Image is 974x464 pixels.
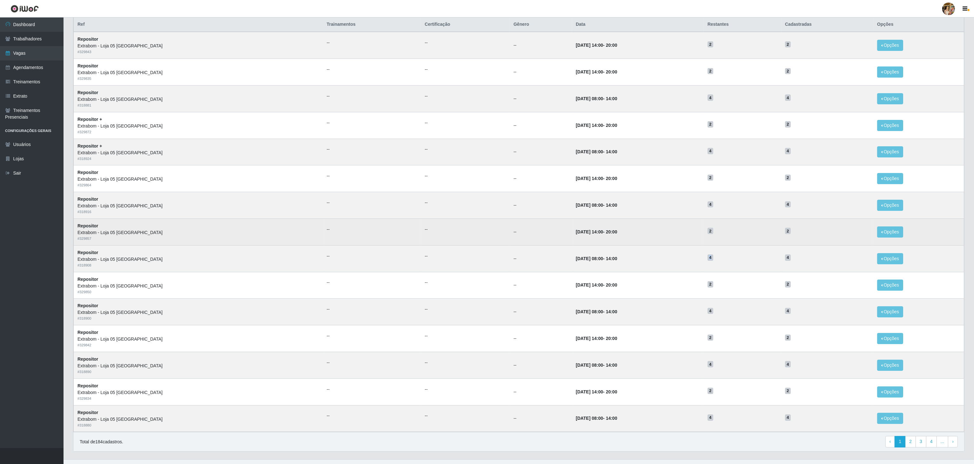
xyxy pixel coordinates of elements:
div: # 318916 [77,209,319,215]
time: 20:00 [606,336,617,341]
strong: Repositor [77,357,98,362]
strong: Repositor [77,303,98,308]
td: -- [510,218,572,245]
span: 4 [708,148,713,154]
ul: -- [327,386,417,393]
button: Opções [877,280,903,291]
ul: -- [425,66,506,73]
ul: -- [425,199,506,206]
td: -- [510,59,572,86]
div: # 329864 [77,183,319,188]
div: # 329842 [77,343,319,348]
strong: Repositor [77,63,98,68]
ul: -- [425,333,506,339]
button: Opções [877,413,903,424]
span: ‹ [890,439,891,444]
span: 2 [708,228,713,234]
td: -- [510,325,572,352]
time: [DATE] 08:00 [576,363,603,368]
span: 2 [708,121,713,128]
ul: -- [425,279,506,286]
strong: - [576,176,617,181]
div: # 318900 [77,316,319,321]
strong: - [576,256,617,261]
div: Extrabom - Loja 05 [GEOGRAPHIC_DATA] [77,69,319,76]
time: [DATE] 08:00 [576,256,603,261]
button: Opções [877,333,903,344]
td: -- [510,299,572,325]
td: -- [510,245,572,272]
td: -- [510,165,572,192]
time: 20:00 [606,43,617,48]
strong: - [576,69,617,74]
ul: -- [425,146,506,153]
time: [DATE] 14:00 [576,69,603,74]
span: 2 [708,335,713,341]
span: 4 [785,94,791,101]
img: CoreUI Logo [10,5,39,13]
div: # 318881 [77,103,319,108]
strong: Repositor [77,410,98,415]
div: # 318908 [77,263,319,268]
a: Previous [885,436,895,447]
time: 20:00 [606,282,617,287]
time: [DATE] 14:00 [576,123,603,128]
th: Trainamentos [323,17,421,32]
time: [DATE] 08:00 [576,416,603,421]
strong: Repositor [77,37,98,42]
span: 4 [708,414,713,421]
a: 1 [895,436,905,447]
ul: -- [327,120,417,126]
strong: Repositor + [77,143,102,149]
ul: -- [327,199,417,206]
strong: Repositor [77,170,98,175]
button: Opções [877,386,903,398]
div: Extrabom - Loja 05 [GEOGRAPHIC_DATA] [77,256,319,263]
button: Opções [877,226,903,238]
time: [DATE] 08:00 [576,309,603,314]
ul: -- [327,93,417,100]
time: [DATE] 14:00 [576,229,603,234]
div: # 329843 [77,49,319,55]
button: Opções [877,40,903,51]
div: Extrabom - Loja 05 [GEOGRAPHIC_DATA] [77,336,319,343]
ul: -- [327,173,417,179]
td: -- [510,32,572,59]
div: # 329857 [77,236,319,241]
ul: -- [425,39,506,46]
div: # 329872 [77,129,319,135]
time: [DATE] 08:00 [576,149,603,154]
div: Extrabom - Loja 05 [GEOGRAPHIC_DATA] [77,389,319,396]
div: # 318880 [77,423,319,428]
span: 2 [785,281,791,287]
a: 3 [916,436,926,447]
ul: -- [327,333,417,339]
ul: -- [327,39,417,46]
th: Cadastradas [781,17,873,32]
ul: -- [425,226,506,233]
td: -- [510,112,572,139]
span: 4 [785,414,791,421]
div: Extrabom - Loja 05 [GEOGRAPHIC_DATA] [77,283,319,289]
ul: -- [425,253,506,260]
strong: Repositor [77,90,98,95]
td: -- [510,378,572,405]
time: 14:00 [606,203,617,208]
button: Opções [877,200,903,211]
div: Extrabom - Loja 05 [GEOGRAPHIC_DATA] [77,149,319,156]
time: 14:00 [606,309,617,314]
div: Extrabom - Loja 05 [GEOGRAPHIC_DATA] [77,123,319,129]
button: Opções [877,253,903,264]
div: Extrabom - Loja 05 [GEOGRAPHIC_DATA] [77,309,319,316]
button: Opções [877,173,903,184]
time: 14:00 [606,363,617,368]
ul: -- [425,306,506,313]
span: 4 [785,148,791,154]
time: 20:00 [606,69,617,74]
strong: - [576,416,617,421]
div: Extrabom - Loja 05 [GEOGRAPHIC_DATA] [77,229,319,236]
button: Opções [877,93,903,104]
ul: -- [425,120,506,126]
strong: Repositor [77,223,98,228]
a: ... [937,436,949,447]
